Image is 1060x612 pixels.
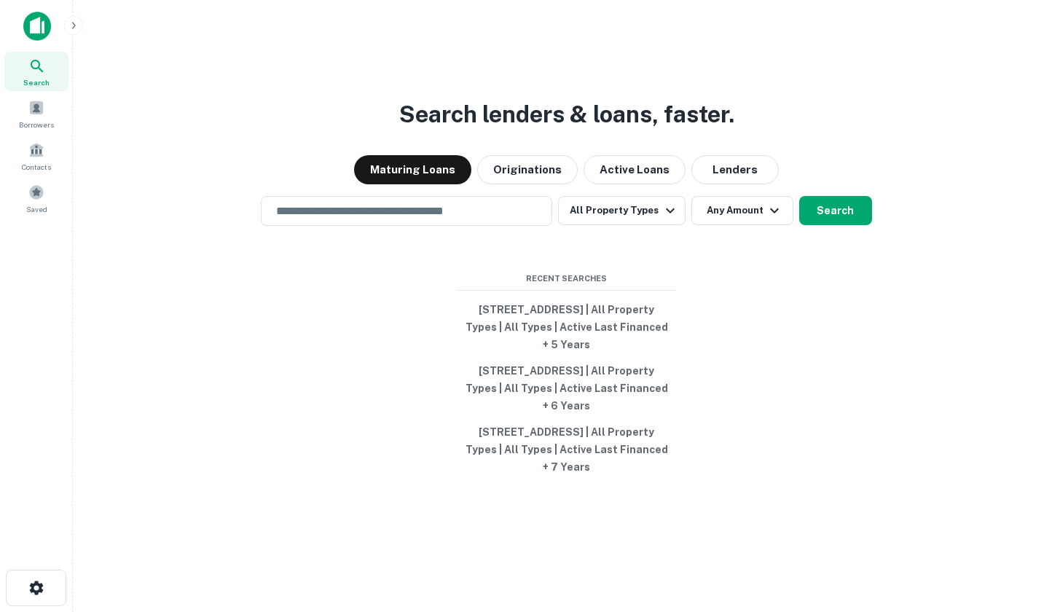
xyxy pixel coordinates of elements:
[23,76,50,88] span: Search
[4,52,68,91] a: Search
[19,119,54,130] span: Borrowers
[458,297,676,358] button: [STREET_ADDRESS] | All Property Types | All Types | Active Last Financed + 5 Years
[26,203,47,215] span: Saved
[799,196,872,225] button: Search
[23,12,51,41] img: capitalize-icon.png
[4,178,68,218] a: Saved
[691,196,793,225] button: Any Amount
[4,94,68,133] a: Borrowers
[22,161,51,173] span: Contacts
[691,155,779,184] button: Lenders
[558,196,685,225] button: All Property Types
[399,97,734,132] h3: Search lenders & loans, faster.
[477,155,578,184] button: Originations
[458,272,676,285] span: Recent Searches
[458,419,676,480] button: [STREET_ADDRESS] | All Property Types | All Types | Active Last Financed + 7 Years
[987,495,1060,565] iframe: Chat Widget
[4,136,68,176] a: Contacts
[354,155,471,184] button: Maturing Loans
[584,155,686,184] button: Active Loans
[458,358,676,419] button: [STREET_ADDRESS] | All Property Types | All Types | Active Last Financed + 6 Years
